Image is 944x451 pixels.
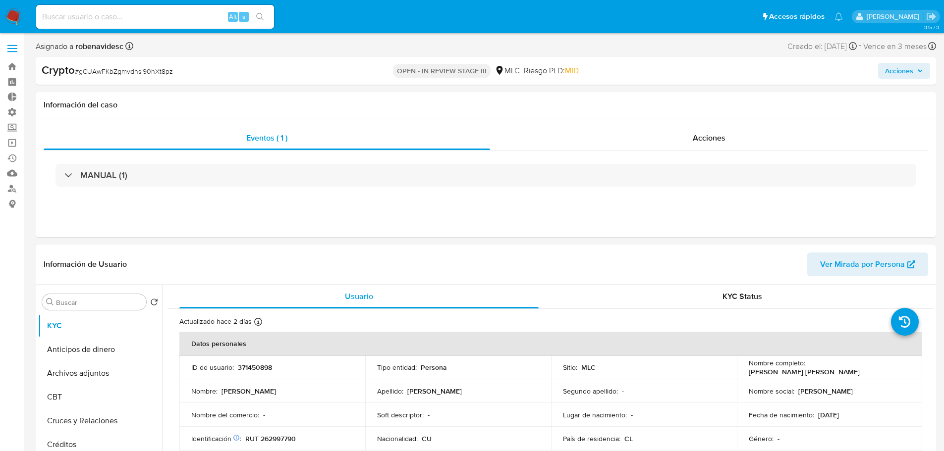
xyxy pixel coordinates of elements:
p: Fecha de nacimiento : [749,410,814,419]
p: ID de usuario : [191,363,234,372]
div: Creado el: [DATE] [787,40,857,53]
span: Acciones [885,63,913,79]
p: [PERSON_NAME] [PERSON_NAME] [749,367,860,376]
span: MID [565,65,579,76]
b: Crypto [42,62,75,78]
button: KYC [38,314,162,338]
span: Acciones [693,132,725,144]
p: - [631,410,633,419]
button: search-icon [250,10,270,24]
p: nicolas.tyrkiel@mercadolibre.com [867,12,923,21]
div: MANUAL (1) [56,164,916,187]
input: Buscar [56,298,142,307]
p: Nombre social : [749,387,794,396]
p: Lugar de nacimiento : [563,410,627,419]
span: Eventos ( 1 ) [246,132,287,144]
b: robenavidesc [73,41,123,52]
button: Anticipos de dinero [38,338,162,361]
p: Apellido : [377,387,403,396]
p: Nombre : [191,387,218,396]
h1: Información de Usuario [44,259,127,269]
p: OPEN - IN REVIEW STAGE III [393,64,491,78]
p: - [428,410,430,419]
span: Vence en 3 meses [863,41,927,52]
div: MLC [495,65,520,76]
p: Segundo apellido : [563,387,618,396]
p: RUT 262997790 [245,434,296,443]
p: Nombre del comercio : [191,410,259,419]
p: - [777,434,779,443]
p: País de residencia : [563,434,620,443]
p: CU [422,434,432,443]
p: [PERSON_NAME] [222,387,276,396]
p: [DATE] [818,410,839,419]
button: CBT [38,385,162,409]
button: Buscar [46,298,54,306]
a: Notificaciones [834,12,843,21]
p: Sitio : [563,363,577,372]
p: CL [624,434,633,443]
p: Nacionalidad : [377,434,418,443]
p: Identificación : [191,434,241,443]
input: Buscar usuario o caso... [36,10,274,23]
span: KYC Status [722,291,762,302]
p: Actualizado hace 2 días [179,317,252,326]
p: Tipo entidad : [377,363,417,372]
p: 371450898 [238,363,272,372]
button: Volver al orden por defecto [150,298,158,309]
button: Cruces y Relaciones [38,409,162,433]
span: s [242,12,245,21]
button: Ver Mirada por Persona [807,252,928,276]
span: - [859,40,861,53]
span: Accesos rápidos [769,11,825,22]
p: - [263,410,265,419]
h1: Información del caso [44,100,928,110]
span: # gCUAwFKbZgmvdnsi90hXt8pz [75,66,173,76]
button: Archivos adjuntos [38,361,162,385]
p: Soft descriptor : [377,410,424,419]
p: Persona [421,363,447,372]
p: MLC [581,363,596,372]
p: Género : [749,434,774,443]
p: [PERSON_NAME] [798,387,853,396]
span: Usuario [345,291,373,302]
h3: MANUAL (1) [80,170,127,181]
span: Asignado a [36,41,123,52]
span: Ver Mirada por Persona [820,252,905,276]
p: Nombre completo : [749,358,805,367]
a: Salir [926,11,937,22]
p: - [622,387,624,396]
p: [PERSON_NAME] [407,387,462,396]
button: Acciones [878,63,930,79]
th: Datos personales [179,332,922,355]
span: Alt [229,12,237,21]
span: Riesgo PLD: [524,65,579,76]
